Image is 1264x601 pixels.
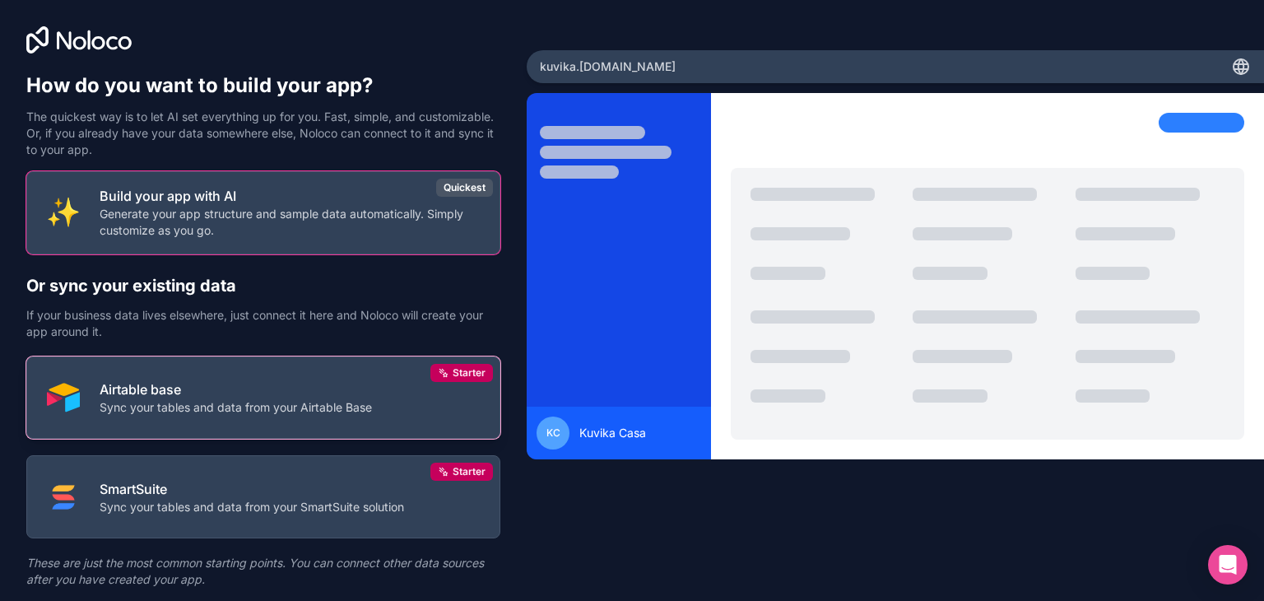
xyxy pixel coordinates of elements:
h2: Or sync your existing data [26,274,500,297]
p: Sync your tables and data from your SmartSuite solution [100,499,404,515]
p: Sync your tables and data from your Airtable Base [100,399,372,416]
p: Airtable base [100,380,372,399]
button: INTERNAL_WITH_AIBuild your app with AIGenerate your app structure and sample data automatically. ... [26,171,500,254]
img: AIRTABLE [47,381,80,414]
p: If your business data lives elsewhere, just connect it here and Noloco will create your app aroun... [26,307,500,340]
span: Starter [453,465,486,478]
span: Kuvika Casa [579,425,646,441]
button: SMART_SUITESmartSuiteSync your tables and data from your SmartSuite solutionStarter [26,455,500,538]
span: kuvika .[DOMAIN_NAME] [540,58,676,75]
p: These are just the most common starting points. You can connect other data sources after you have... [26,555,500,588]
p: The quickest way is to let AI set everything up for you. Fast, simple, and customizable. Or, if y... [26,109,500,158]
p: Build your app with AI [100,186,480,206]
button: AIRTABLEAirtable baseSync your tables and data from your Airtable BaseStarter [26,356,500,440]
p: SmartSuite [100,479,404,499]
span: Starter [453,366,486,380]
span: KC [546,426,560,440]
div: Quickest [436,179,493,197]
div: Open Intercom Messenger [1208,545,1248,585]
p: Generate your app structure and sample data automatically. Simply customize as you go. [100,206,480,239]
img: INTERNAL_WITH_AI [47,196,80,229]
h1: How do you want to build your app? [26,72,500,99]
img: SMART_SUITE [47,481,80,514]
